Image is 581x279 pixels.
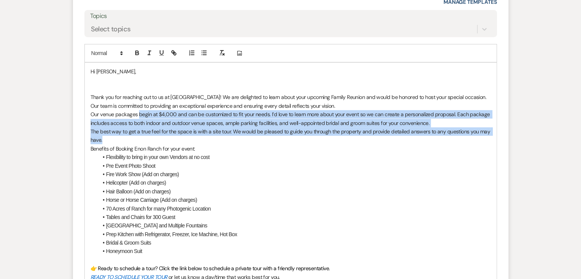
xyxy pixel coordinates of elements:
[90,11,491,22] label: Topics
[91,24,131,34] div: Select topics
[91,67,491,76] p: Hi [PERSON_NAME],
[98,247,491,255] li: Honeymoon Suit
[98,213,491,221] li: Tables and Chairs for 300 Guest
[98,196,491,204] li: Horse or Horse Carriage (Add on charges)
[91,93,491,110] p: Thank you for reaching out to us at [GEOGRAPHIC_DATA]! We are delighted to learn about your upcom...
[91,127,491,144] p: The best way to get a true feel for the space is with a site tour. We would be pleased to guide y...
[98,178,491,187] li: Helicopter (Add on charges)
[98,187,491,196] li: Hair Balloon (Add on charges)
[98,221,491,230] li: [GEOGRAPHIC_DATA] and Multiple Fountains
[91,110,491,127] p: Our venue packages begin at $4,000 and can be customized to fit your needs. I’d love to learn mor...
[98,238,491,247] li: Bridal & Groom Suits
[98,204,491,213] li: 70 Acres of Ranch for many Photogenic Location
[91,144,491,153] p: Benefits of Booking Enon Ranch for your event:
[98,153,491,161] li: Flexibility to bring in your own Vendors at no cost
[98,162,491,170] li: Pre Event Photo Shoot
[98,230,491,238] li: Prep Kitchen with Refrigerator, Freezer, Ice Machine, Hot Box
[98,170,491,178] li: Fire Work Show (Add on charges)
[91,265,330,272] span: 👉 Ready to schedule a tour? Click the link below to schedule a private tour with a friendly repre...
